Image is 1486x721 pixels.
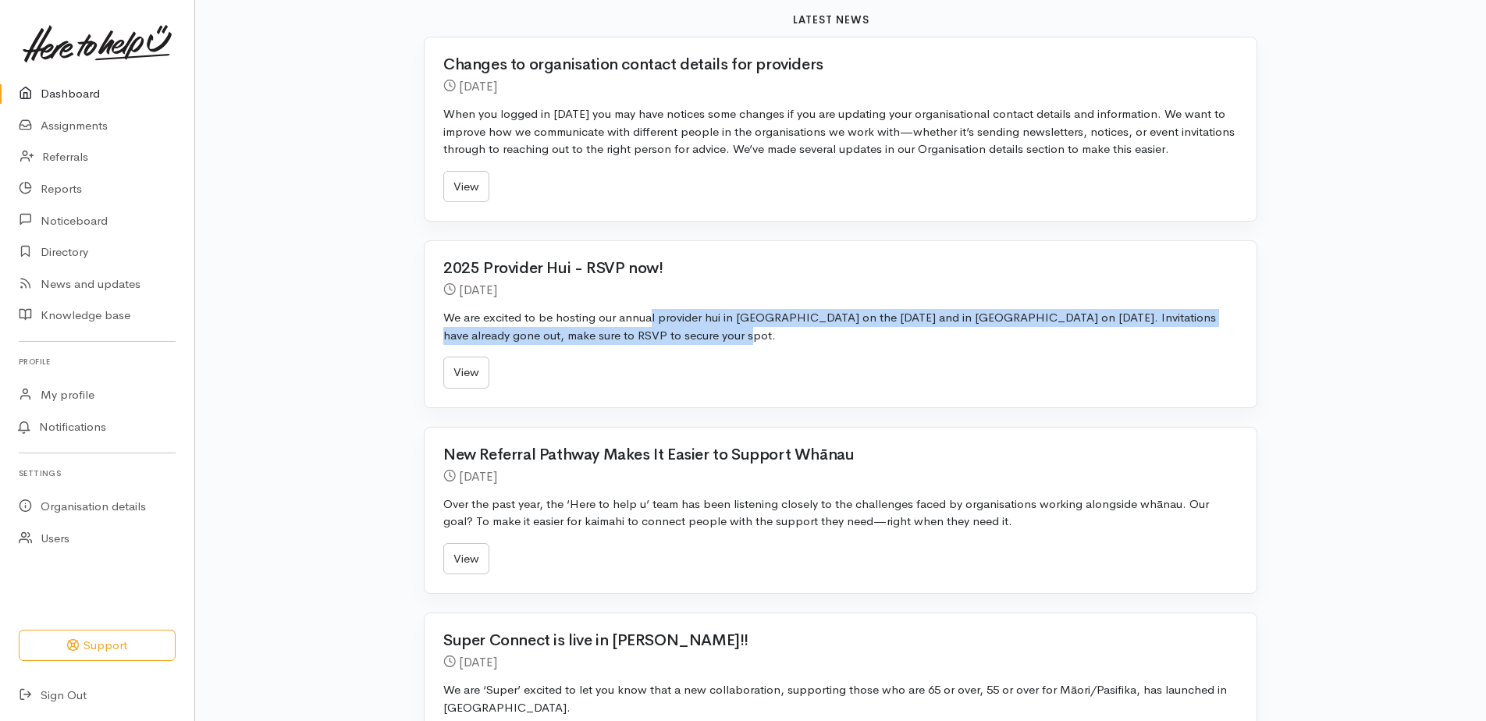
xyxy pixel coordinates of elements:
h2: 2025 Provider Hui - RSVP now! [443,260,1219,277]
h2: Super Connect is live in [PERSON_NAME]!! [443,632,1219,649]
p: We are excited to be hosting our annual provider hui in [GEOGRAPHIC_DATA] on the [DATE] and in [G... [443,309,1238,344]
h6: Settings [19,463,176,484]
time: [DATE] [459,654,497,670]
time: [DATE] [459,282,497,298]
h2: New Referral Pathway Makes It Easier to Support Whānau [443,446,1219,463]
time: [DATE] [459,468,497,485]
p: We are ‘Super’ excited to let you know that a new collaboration, supporting those who are 65 or o... [443,681,1238,716]
a: View [443,543,489,575]
b: Latest news [793,13,869,27]
p: Over the past year, the ‘Here to help u’ team has been listening closely to the challenges faced ... [443,495,1238,531]
a: View [443,357,489,389]
time: [DATE] [459,78,497,94]
h2: Changes to organisation contact details for providers [443,56,1219,73]
p: When you logged in [DATE] you may have notices some changes if you are updating your organisation... [443,105,1238,158]
a: View [443,171,489,203]
h6: Profile [19,351,176,372]
button: Support [19,630,176,662]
